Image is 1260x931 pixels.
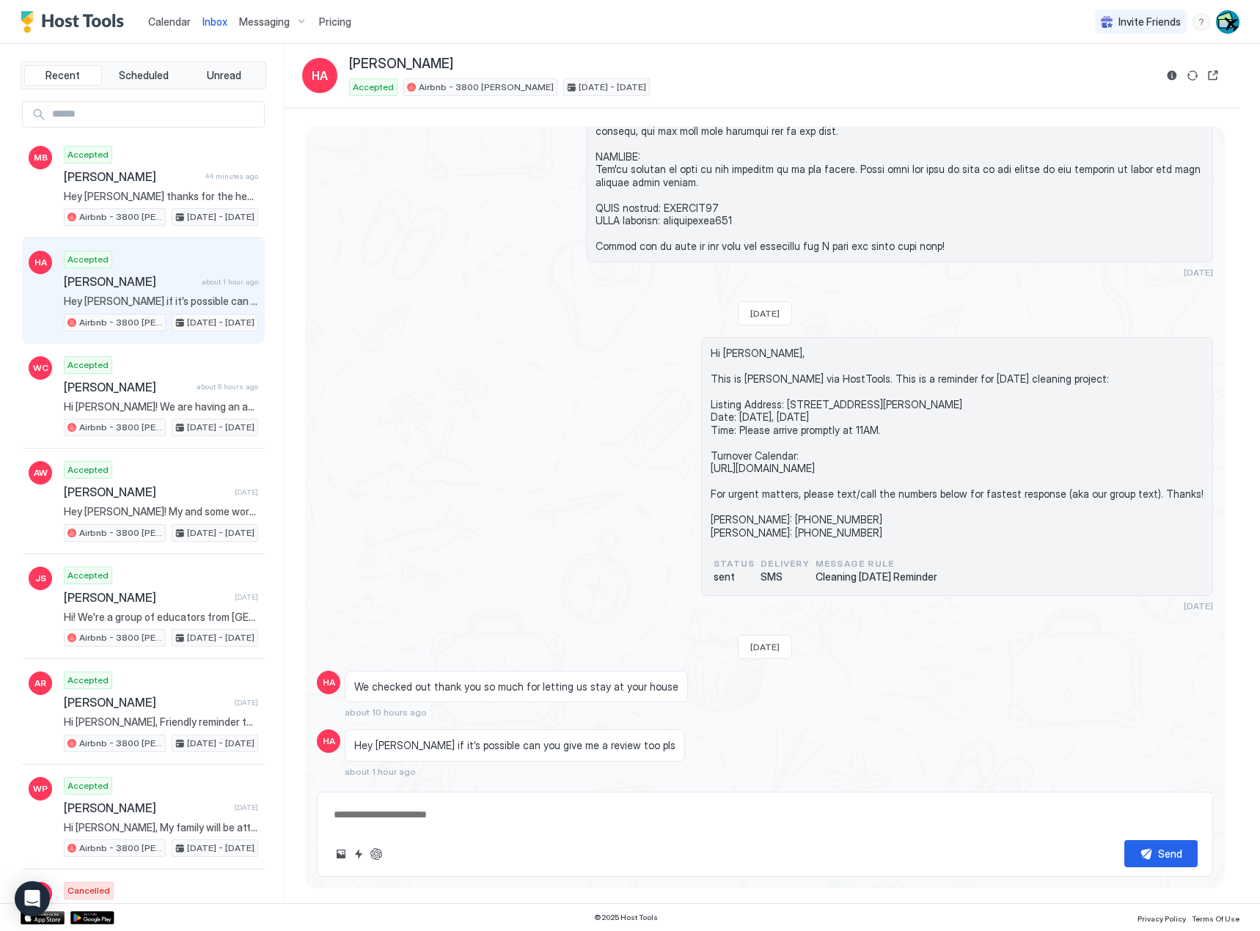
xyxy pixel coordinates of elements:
span: Messaging [239,15,290,29]
span: [PERSON_NAME] [64,169,199,184]
span: Privacy Policy [1138,914,1186,923]
span: Accepted [67,358,109,372]
span: [PERSON_NAME] [64,590,229,605]
span: [DATE] - [DATE] [187,737,254,750]
div: Send [1158,846,1182,861]
span: [DATE] - [DATE] [579,81,646,94]
span: Hi [PERSON_NAME]! We are having an adult family gathering for the holidays! None of us are “party... [64,400,258,413]
span: Hi [PERSON_NAME], This is [PERSON_NAME] via HostTools. This is a reminder for [DATE] cleaning pro... [711,347,1204,540]
span: about 1 hour ago [345,766,416,777]
span: Hi [PERSON_NAME], Friendly reminder to please leave a review! Reviews are important for the longe... [64,715,258,729]
button: Unread [185,65,263,86]
span: Unread [207,69,241,82]
span: Airbnb - 3800 [PERSON_NAME] [79,526,162,540]
span: [DATE] - [DATE] [187,526,254,540]
span: Airbnb - 3800 [PERSON_NAME] [79,631,162,644]
span: Airbnb - 3800 [PERSON_NAME] [79,737,162,750]
span: Accepted [67,148,109,161]
span: Cancelled [67,884,110,897]
span: [PERSON_NAME] [64,380,191,394]
button: Sync reservation [1184,67,1201,84]
span: Hey [PERSON_NAME]! My and some work buddies are visiting our HQ for work stuff. We're just a bunc... [64,505,258,518]
span: Message Rule [816,557,937,570]
span: [PERSON_NAME] [64,801,229,815]
a: Host Tools Logo [21,11,131,33]
span: Accepted [67,779,109,792]
span: Delivery [761,557,810,570]
span: [DATE] [1184,267,1213,278]
span: Airbnb - 3800 [PERSON_NAME] [79,316,162,329]
button: Upload image [332,845,350,863]
span: [DATE] - [DATE] [187,842,254,855]
span: Airbnb - 3800 [PERSON_NAME] [79,421,162,434]
span: [DATE] [1184,600,1213,611]
a: Terms Of Use [1192,910,1239,925]
span: Cleaning [DATE] Reminder [816,570,937,584]
span: WC [33,361,48,375]
button: Quick reply [350,845,367,863]
span: JS [35,572,46,585]
span: Accepted [67,569,109,582]
span: Hey [PERSON_NAME] if it’s possible can you give me a review too pls [354,739,675,752]
button: Recent [24,65,102,86]
span: Accepted [67,674,109,687]
span: Scheduled [119,69,169,82]
a: Inbox [202,14,227,29]
span: HA [323,735,335,748]
span: Airbnb - 3800 [PERSON_NAME] [79,210,162,224]
div: User profile [1216,10,1239,34]
button: ChatGPT Auto Reply [367,845,385,863]
span: Inbox [202,15,227,28]
span: HA [312,67,328,84]
button: Reservation information [1163,67,1181,84]
span: Accepted [67,463,109,476]
span: [DATE] - [DATE] [187,210,254,224]
span: status [714,557,755,570]
button: Open reservation [1204,67,1222,84]
button: Send [1124,840,1198,867]
span: [DATE] [235,592,258,602]
span: [PERSON_NAME] [64,695,229,710]
div: tab-group [21,62,266,89]
span: Hey [PERSON_NAME] thanks for the heads up [64,190,258,203]
span: Pricing [319,15,351,29]
span: sent [714,570,755,584]
span: Invite Friends [1118,15,1181,29]
span: [DATE] [235,698,258,707]
span: [DATE] [235,803,258,812]
span: Hey [PERSON_NAME] if it’s possible can you give me a review too pls [64,295,258,308]
span: MB [34,151,48,164]
span: Recent [45,69,80,82]
span: [DATE] [750,641,780,652]
span: [PERSON_NAME] [349,56,453,73]
span: HA [34,256,47,269]
span: [PERSON_NAME] [64,485,229,499]
span: about 10 hours ago [345,707,427,718]
span: [DATE] - [DATE] [187,631,254,644]
span: about 1 hour ago [202,277,258,287]
span: [DATE] - [DATE] [187,421,254,434]
span: Accepted [353,81,394,94]
span: about 8 hours ago [197,382,258,391]
span: Calendar [148,15,191,28]
span: WP [33,782,48,795]
span: 44 minutes ago [205,172,258,181]
div: Open Intercom Messenger [15,881,50,916]
span: [PERSON_NAME] [64,274,196,289]
a: App Store [21,911,65,924]
span: Terms Of Use [1192,914,1239,923]
span: Accepted [67,253,109,266]
span: SMS [761,570,810,584]
span: Airbnb - 3800 [PERSON_NAME] [79,842,162,855]
a: Privacy Policy [1138,910,1186,925]
span: AW [34,466,48,479]
a: Google Play Store [70,911,114,924]
input: Input Field [46,102,264,127]
span: Hi [PERSON_NAME], My family will be attending a funeral. Thanks. Bill [64,821,258,834]
span: [DATE] [235,487,258,497]
button: Scheduled [105,65,183,86]
span: [DATE] [750,308,780,319]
